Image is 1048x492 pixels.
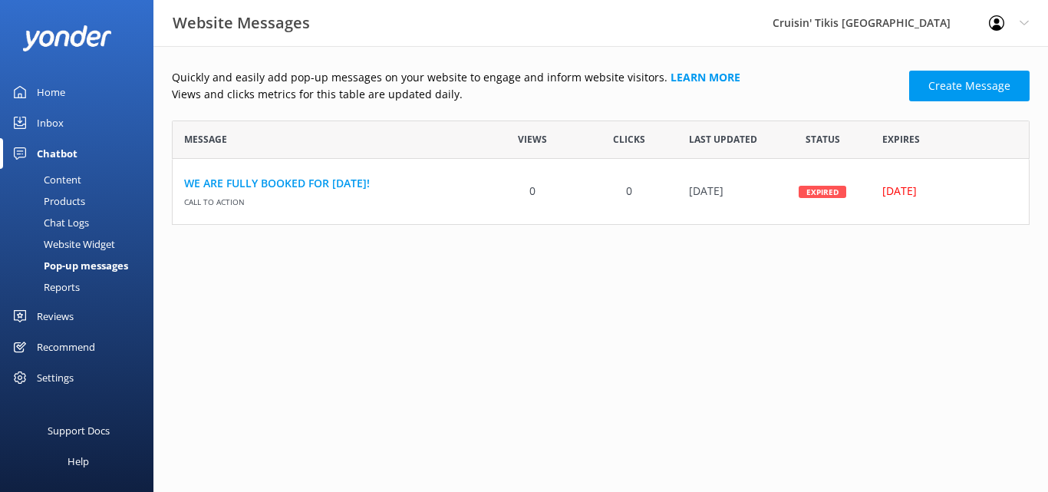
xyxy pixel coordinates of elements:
div: [DATE] [882,183,1008,200]
p: Quickly and easily add pop-up messages on your website to engage and inform website visitors. [172,69,900,86]
div: Inbox [37,107,64,138]
h3: Website Messages [173,11,310,35]
div: Reports [9,276,80,298]
div: 17 Aug 2025 [677,159,774,224]
a: Website Widget [9,233,153,255]
span: Views [518,132,547,147]
div: Chat Logs [9,212,89,233]
div: Home [37,77,65,107]
div: grid [172,159,1030,224]
div: Pop-up messages [9,255,128,276]
div: Settings [37,362,74,393]
div: Support Docs [48,415,110,446]
div: Reviews [37,301,74,332]
a: Learn more [671,70,740,84]
a: Content [9,169,153,190]
span: Clicks [613,132,645,147]
div: Website Widget [9,233,115,255]
img: yonder-white-logo.png [23,25,111,51]
div: 0 [484,159,581,224]
span: Last updated [689,132,757,147]
p: Views and clicks metrics for this table are updated daily. [172,86,900,103]
div: Content [9,169,81,190]
a: Products [9,190,153,212]
span: Status [806,132,840,147]
div: Chatbot [37,138,77,169]
a: Create Message [909,71,1030,101]
div: Expired [799,185,846,197]
div: Help [68,446,89,477]
a: Pop-up messages [9,255,153,276]
a: Chat Logs [9,212,153,233]
div: Recommend [37,332,95,362]
div: Products [9,190,85,212]
a: WE ARE FULLY BOOKED FOR [DATE]! [184,175,473,192]
a: Reports [9,276,153,298]
span: Call to action [184,192,473,208]
span: Message [184,132,227,147]
div: row [172,159,1030,224]
span: Expires [882,132,920,147]
div: 0 [581,159,677,224]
